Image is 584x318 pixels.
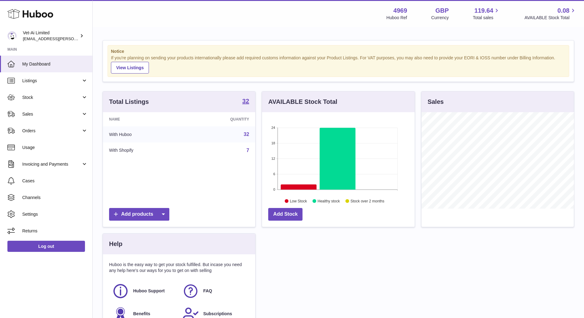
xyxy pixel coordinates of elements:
span: Invoicing and Payments [22,161,81,167]
span: Subscriptions [203,311,232,317]
td: With Huboo [103,126,185,142]
a: Log out [7,241,85,252]
a: 7 [246,148,249,153]
text: Low Stock [290,199,307,203]
span: Stock [22,95,81,100]
span: Returns [22,228,88,234]
a: 119.64 Total sales [473,6,500,21]
h3: AVAILABLE Stock Total [268,98,337,106]
span: Settings [22,211,88,217]
span: 0.08 [557,6,569,15]
a: Add Stock [268,208,303,221]
text: 12 [272,157,275,160]
span: AVAILABLE Stock Total [524,15,577,21]
a: 32 [244,132,249,137]
a: View Listings [111,62,149,74]
img: abbey.fraser-roe@vet-ai.com [7,31,17,40]
td: With Shopify [103,142,185,159]
a: FAQ [182,283,246,299]
p: Huboo is the easy way to get your stock fulfilled. But incase you need any help here's our ways f... [109,262,249,273]
strong: GBP [435,6,449,15]
a: Huboo Support [112,283,176,299]
span: Sales [22,111,81,117]
strong: 4969 [393,6,407,15]
text: 24 [272,126,275,129]
span: Benefits [133,311,150,317]
span: [EMAIL_ADDRESS][PERSON_NAME][DOMAIN_NAME] [23,36,124,41]
text: Stock over 2 months [351,199,384,203]
a: Add products [109,208,169,221]
span: Listings [22,78,81,84]
div: Currency [431,15,449,21]
span: Total sales [473,15,500,21]
span: Usage [22,145,88,151]
th: Name [103,112,185,126]
strong: Notice [111,49,566,54]
strong: 32 [242,98,249,104]
div: Vet-Ai Limited [23,30,78,42]
a: 0.08 AVAILABLE Stock Total [524,6,577,21]
span: Orders [22,128,81,134]
span: Channels [22,195,88,201]
span: Cases [22,178,88,184]
text: 0 [273,188,275,191]
h3: Help [109,240,122,248]
th: Quantity [185,112,255,126]
span: My Dashboard [22,61,88,67]
text: Healthy stock [318,199,340,203]
span: 119.64 [474,6,493,15]
text: 6 [273,172,275,176]
h3: Sales [428,98,444,106]
div: If you're planning on sending your products internationally please add required customs informati... [111,55,566,74]
text: 18 [272,141,275,145]
span: FAQ [203,288,212,294]
a: 32 [242,98,249,105]
span: Huboo Support [133,288,165,294]
h3: Total Listings [109,98,149,106]
div: Huboo Ref [387,15,407,21]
